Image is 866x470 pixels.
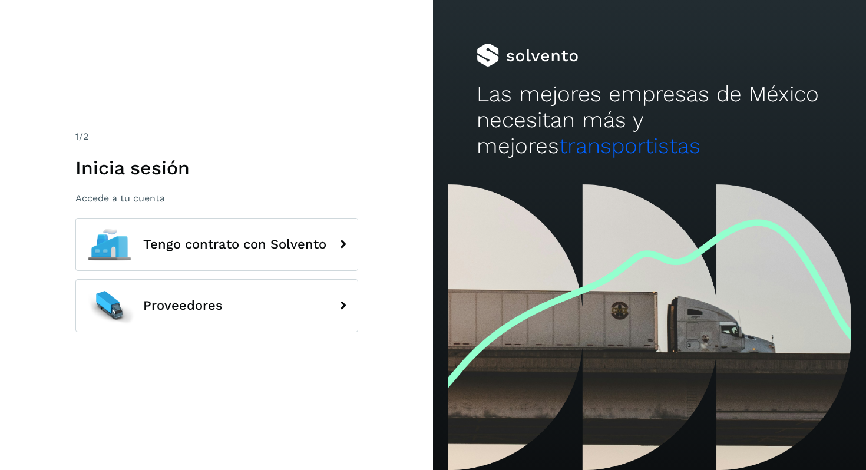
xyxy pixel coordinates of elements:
[75,193,358,204] p: Accede a tu cuenta
[477,81,823,160] h2: Las mejores empresas de México necesitan más y mejores
[75,157,358,179] h1: Inicia sesión
[75,279,358,332] button: Proveedores
[75,131,79,142] span: 1
[559,133,700,158] span: transportistas
[75,218,358,271] button: Tengo contrato con Solvento
[143,237,326,251] span: Tengo contrato con Solvento
[143,299,223,313] span: Proveedores
[75,130,358,144] div: /2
